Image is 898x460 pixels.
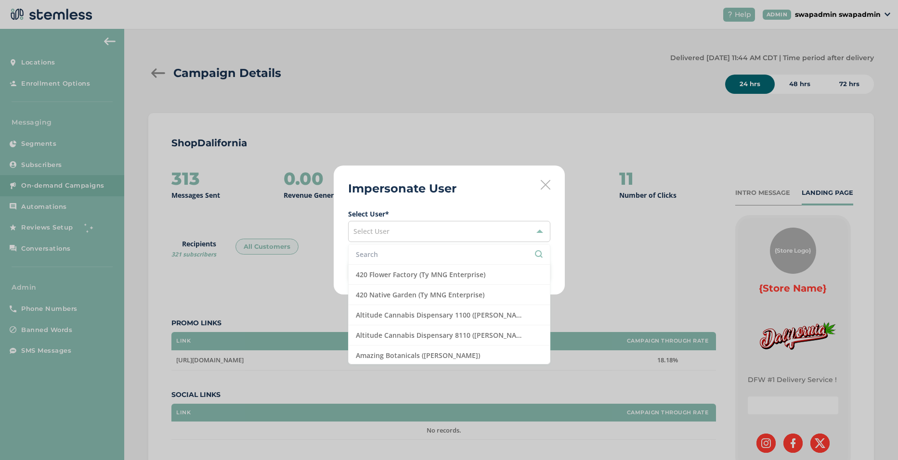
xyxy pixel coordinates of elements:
iframe: Chat Widget [850,414,898,460]
input: Search [356,249,543,259]
li: Altitude Cannabis Dispensary 8110 ([PERSON_NAME]) [349,325,550,345]
h2: Impersonate User [348,180,456,197]
li: 420 Native Garden (Ty MNG Enterprise) [349,285,550,305]
label: Select User [348,209,550,219]
span: Select User [353,227,390,236]
li: Altitude Cannabis Dispensary 1100 ([PERSON_NAME]) [349,305,550,325]
li: 420 Flower Factory (Ty MNG Enterprise) [349,265,550,285]
li: Amazing Botanicals ([PERSON_NAME]) [349,345,550,366]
